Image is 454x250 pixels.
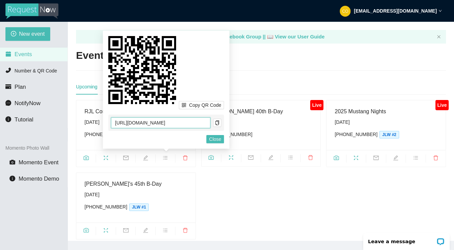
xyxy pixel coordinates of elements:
span: mail [116,155,135,163]
span: bars [156,228,175,235]
span: laptop [267,34,273,39]
span: Copy QR Code [189,101,221,109]
div: [PHONE_NUMBER] [84,203,187,211]
span: camera [76,155,96,163]
span: camera [202,155,221,162]
span: edit [261,155,280,162]
div: Live [310,100,323,110]
span: mail [241,155,261,162]
div: [PHONE_NUMBER] [210,131,313,138]
span: delete [426,155,446,163]
span: camera [10,159,15,165]
span: camera [76,228,96,235]
span: JLW #2 [379,131,399,138]
span: Tutorial [15,116,33,123]
span: fullscreen [96,228,115,235]
button: qrcodeCopy QR Code [179,101,224,109]
div: [DATE] [210,118,313,126]
span: calendar [5,51,11,57]
div: [DATE] [84,191,187,198]
img: 80ccb84ea51d40aec798d9c2fdf281a2 [340,6,351,17]
span: camera [326,155,346,163]
span: credit-card [5,84,11,89]
div: [PERSON_NAME] 40th B-Day [210,107,313,116]
span: JLW #1 [129,203,149,211]
span: Close [209,135,221,143]
span: mail [116,228,135,235]
span: Plan [15,84,26,90]
img: RequestNow [5,3,58,19]
span: edit [386,155,405,163]
span: bars [406,155,425,163]
span: Momento Demo [19,176,59,182]
span: Momento Event [19,159,59,166]
span: edit [136,228,155,235]
span: bars [281,155,300,162]
span: delete [175,155,195,163]
span: bars [156,155,175,163]
span: down [438,9,442,13]
span: Number & QR Code [15,68,57,73]
div: [DATE] [335,118,437,126]
h2: Events [76,49,109,63]
div: [PHONE_NUMBER] [335,131,437,138]
div: [PHONE_NUMBER] [84,131,187,138]
button: close [437,35,441,39]
span: edit [136,155,155,163]
div: Live [435,100,449,110]
div: 2025 Mustang Nights [335,107,437,116]
span: phone [5,67,11,73]
span: message [5,100,11,106]
div: [DATE] [84,118,187,126]
span: Events [15,51,32,57]
span: mail [366,155,385,163]
span: delete [175,228,195,235]
span: info-circle [10,176,15,181]
span: plus-circle [11,31,16,37]
div: Upcoming [76,83,97,90]
span: fullscreen [96,155,115,163]
span: fullscreen [221,155,241,162]
div: RJL Conference [DATE] [84,107,187,116]
a: laptop View our User Guide [267,34,325,39]
span: New event [19,30,45,38]
button: plus-circleNew event [5,27,50,41]
span: info-circle [5,116,11,122]
button: copy [213,119,221,127]
span: fullscreen [346,155,366,163]
span: NotifyNow [15,100,40,106]
div: [PERSON_NAME]'s 45th B-Day [84,180,187,188]
span: copy [213,120,221,125]
button: Close [206,135,224,143]
iframe: LiveChat chat widget [359,229,454,250]
span: qrcode [182,103,186,108]
span: delete [301,155,320,162]
strong: [EMAIL_ADDRESS][DOMAIN_NAME] [354,8,437,14]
